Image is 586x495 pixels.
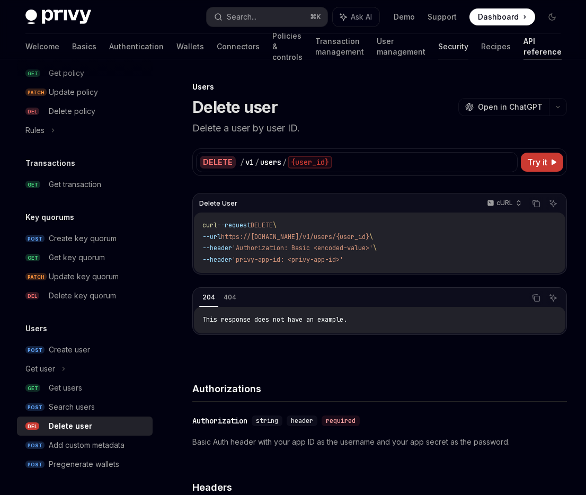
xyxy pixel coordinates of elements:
[256,417,278,425] span: string
[373,244,377,252] span: \
[333,7,379,26] button: Ask AI
[192,436,567,448] p: Basic Auth header with your app ID as the username and your app secret as the password.
[25,235,45,243] span: POST
[260,157,281,167] div: users
[273,221,277,229] span: \
[394,12,415,22] a: Demo
[272,34,303,59] a: Policies & controls
[25,211,74,224] h5: Key quorums
[240,157,244,167] div: /
[546,197,560,210] button: Ask AI
[25,89,47,96] span: PATCH
[49,420,92,432] div: Delete user
[351,12,372,22] span: Ask AI
[202,315,347,324] span: This response does not have an example.
[232,255,343,264] span: 'privy-app-id: <privy-app-id>'
[192,98,278,117] h1: Delete user
[17,455,153,474] a: POSTPregenerate wallets
[521,153,563,172] button: Try it
[315,34,364,59] a: Transaction management
[523,34,562,59] a: API reference
[469,8,535,25] a: Dashboard
[49,232,117,245] div: Create key quorum
[529,291,543,305] button: Copy the contents from the code block
[438,34,468,59] a: Security
[17,175,153,194] a: GETGet transaction
[25,108,39,116] span: DEL
[25,422,39,430] span: DEL
[200,156,236,169] div: DELETE
[17,83,153,102] a: PATCHUpdate policy
[288,156,332,169] div: {user_id}
[217,34,260,59] a: Connectors
[25,322,47,335] h5: Users
[428,12,457,22] a: Support
[481,195,526,213] button: cURL
[245,157,254,167] div: v1
[496,199,513,207] p: cURL
[25,10,91,24] img: dark logo
[207,7,327,26] button: Search...⌘K
[25,363,55,375] div: Get user
[49,105,95,118] div: Delete policy
[220,291,239,304] div: 404
[176,34,204,59] a: Wallets
[192,416,247,426] div: Authorization
[49,401,95,413] div: Search users
[192,82,567,92] div: Users
[72,34,96,59] a: Basics
[199,291,218,304] div: 204
[49,439,125,452] div: Add custom metadata
[17,248,153,267] a: GETGet key quorum
[25,273,47,281] span: PATCH
[49,178,101,191] div: Get transaction
[192,121,567,136] p: Delete a user by user ID.
[17,267,153,286] a: PATCHUpdate key quorum
[49,289,116,302] div: Delete key quorum
[202,221,217,229] span: curl
[17,340,153,359] a: POSTCreate user
[481,34,511,59] a: Recipes
[109,34,164,59] a: Authentication
[25,403,45,411] span: POST
[25,34,59,59] a: Welcome
[478,12,519,22] span: Dashboard
[49,86,98,99] div: Update policy
[322,416,360,426] div: required
[310,13,321,21] span: ⌘ K
[17,436,153,455] a: POSTAdd custom metadata
[17,378,153,397] a: GETGet users
[202,233,221,241] span: --url
[17,102,153,121] a: DELDelete policy
[49,251,105,264] div: Get key quorum
[25,384,40,392] span: GET
[49,458,119,471] div: Pregenerate wallets
[529,197,543,210] button: Copy the contents from the code block
[25,346,45,354] span: POST
[217,221,251,229] span: --request
[369,233,373,241] span: \
[17,286,153,305] a: DELDelete key quorum
[291,417,313,425] span: header
[17,417,153,436] a: DELDelete user
[255,157,259,167] div: /
[25,157,75,170] h5: Transactions
[192,382,567,396] h4: Authorizations
[25,124,45,137] div: Rules
[527,156,547,169] span: Try it
[478,102,543,112] span: Open in ChatGPT
[202,244,232,252] span: --header
[49,270,119,283] div: Update key quorum
[192,480,567,494] h4: Headers
[227,11,256,23] div: Search...
[544,8,561,25] button: Toggle dark mode
[282,157,287,167] div: /
[25,441,45,449] span: POST
[546,291,560,305] button: Ask AI
[25,461,45,469] span: POST
[17,229,153,248] a: POSTCreate key quorum
[49,343,90,356] div: Create user
[458,98,549,116] button: Open in ChatGPT
[25,181,40,189] span: GET
[251,221,273,229] span: DELETE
